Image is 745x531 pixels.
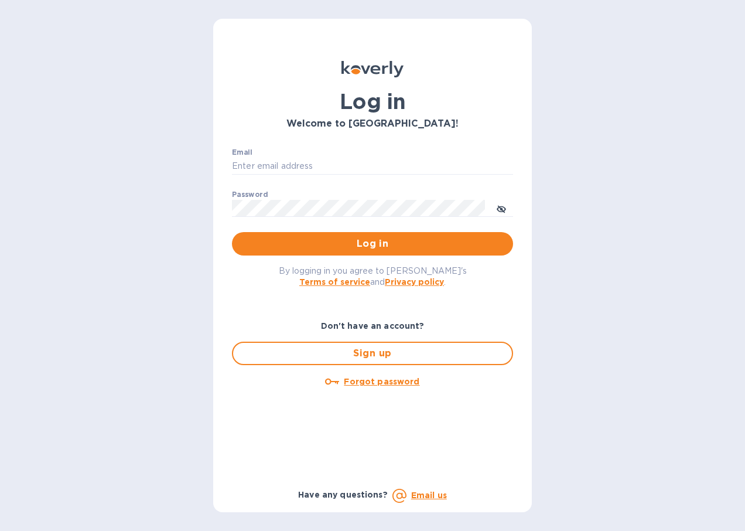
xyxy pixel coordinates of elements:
input: Enter email address [232,158,513,175]
span: Log in [241,237,504,251]
h3: Welcome to [GEOGRAPHIC_DATA]! [232,118,513,130]
label: Email [232,149,252,156]
button: Sign up [232,342,513,365]
span: By logging in you agree to [PERSON_NAME]'s and . [279,266,467,287]
a: Terms of service [299,277,370,287]
b: Have any questions? [298,490,388,499]
h1: Log in [232,89,513,114]
span: Sign up [242,346,503,360]
img: Koverly [341,61,404,77]
a: Privacy policy [385,277,444,287]
b: Don't have an account? [321,321,425,331]
button: toggle password visibility [490,196,513,220]
a: Email us [411,491,447,500]
label: Password [232,191,268,198]
button: Log in [232,232,513,256]
u: Forgot password [344,377,419,386]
